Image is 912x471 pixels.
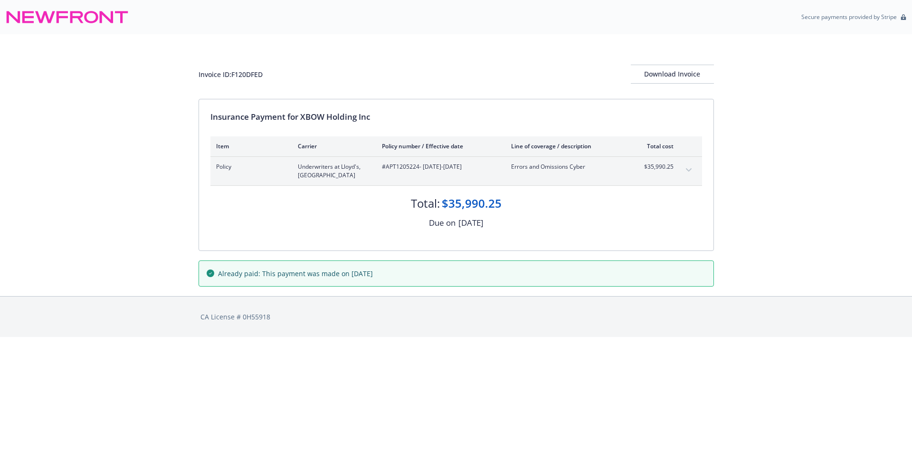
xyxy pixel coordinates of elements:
[210,111,702,123] div: Insurance Payment for XBOW Holding Inc
[298,163,367,180] span: Underwriters at Lloyd's, [GEOGRAPHIC_DATA]
[382,142,496,150] div: Policy number / Effective date
[638,163,674,171] span: $35,990.25
[681,163,696,178] button: expand content
[511,163,623,171] span: Errors and Omissions Cyber
[298,142,367,150] div: Carrier
[216,142,283,150] div: Item
[801,13,897,21] p: Secure payments provided by Stripe
[210,157,702,185] div: PolicyUnderwriters at Lloyd's, [GEOGRAPHIC_DATA]#APT1205224- [DATE]-[DATE]Errors and Omissions Cy...
[458,217,484,229] div: [DATE]
[442,195,502,211] div: $35,990.25
[382,163,496,171] span: #APT1205224 - [DATE]-[DATE]
[429,217,456,229] div: Due on
[199,69,263,79] div: Invoice ID: F120DFED
[200,312,712,322] div: CA License # 0H55918
[631,65,714,84] button: Download Invoice
[216,163,283,171] span: Policy
[638,142,674,150] div: Total cost
[218,269,373,279] span: Already paid: This payment was made on [DATE]
[631,65,714,83] div: Download Invoice
[411,195,440,211] div: Total:
[511,142,623,150] div: Line of coverage / description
